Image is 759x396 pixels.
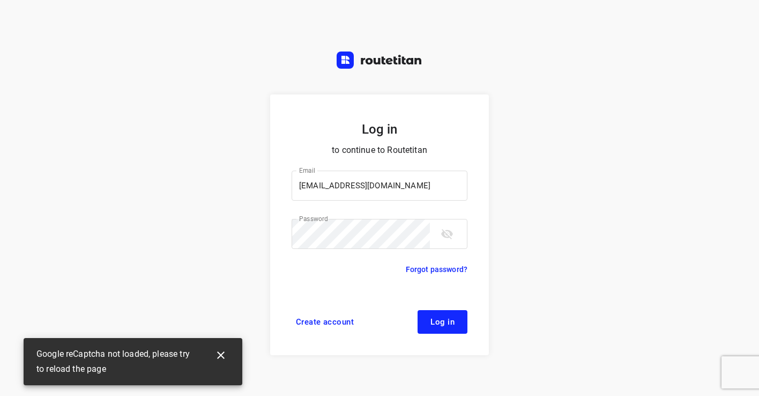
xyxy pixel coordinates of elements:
[406,263,467,276] a: Forgot password?
[296,318,354,326] span: Create account
[292,310,358,334] a: Create account
[337,52,422,69] img: Routetitan
[337,52,422,71] a: Routetitan
[292,120,467,138] h5: Log in
[418,310,467,334] button: Log in
[430,318,455,326] span: Log in
[434,221,460,247] button: toggle password visibility
[36,347,199,377] span: Google reCaptcha not loaded, please try to reload the page
[292,143,467,158] p: to continue to Routetitan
